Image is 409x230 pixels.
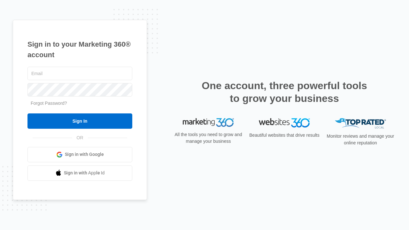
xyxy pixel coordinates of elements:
[72,134,88,141] span: OR
[27,165,132,181] a: Sign in with Apple Id
[249,132,320,139] p: Beautiful websites that drive results
[31,101,67,106] a: Forgot Password?
[27,113,132,129] input: Sign In
[259,118,310,127] img: Websites 360
[27,147,132,162] a: Sign in with Google
[335,118,386,129] img: Top Rated Local
[65,151,104,158] span: Sign in with Google
[200,79,369,105] h2: One account, three powerful tools to grow your business
[27,67,132,80] input: Email
[325,133,396,146] p: Monitor reviews and manage your online reputation
[183,118,234,127] img: Marketing 360
[173,131,244,145] p: All the tools you need to grow and manage your business
[27,39,132,60] h1: Sign in to your Marketing 360® account
[64,170,105,176] span: Sign in with Apple Id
